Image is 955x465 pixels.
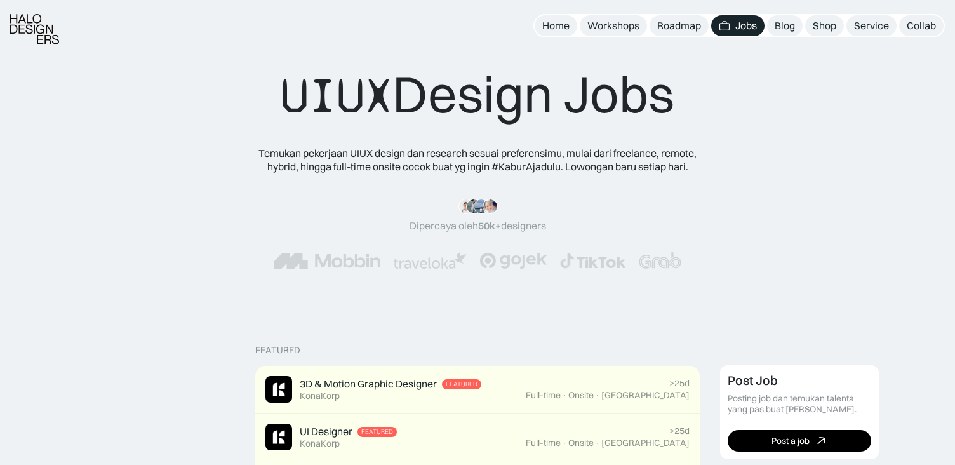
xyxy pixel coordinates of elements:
[669,426,690,436] div: >25d
[255,414,700,461] a: Job ImageUI DesignerFeaturedKonaKorp>25dFull-time·Onsite·[GEOGRAPHIC_DATA]
[846,15,897,36] a: Service
[568,438,594,448] div: Onsite
[526,390,561,401] div: Full-time
[535,15,577,36] a: Home
[899,15,944,36] a: Collab
[300,425,352,438] div: UI Designer
[813,19,836,32] div: Shop
[767,15,803,36] a: Blog
[728,393,871,415] div: Posting job dan temukan talenta yang pas buat [PERSON_NAME].
[300,391,340,401] div: KonaKorp
[568,390,594,401] div: Onsite
[711,15,765,36] a: Jobs
[281,64,674,126] div: Design Jobs
[281,65,392,126] span: UIUX
[255,345,300,356] div: Featured
[728,373,778,388] div: Post Job
[562,438,567,448] div: ·
[657,19,701,32] div: Roadmap
[478,219,501,232] span: 50k+
[595,390,600,401] div: ·
[265,376,292,403] img: Job Image
[805,15,844,36] a: Shop
[580,15,647,36] a: Workshops
[265,424,292,450] img: Job Image
[854,19,889,32] div: Service
[249,147,706,173] div: Temukan pekerjaan UIUX design dan research sesuai preferensimu, mulai dari freelance, remote, hyb...
[255,366,700,414] a: Job Image3D & Motion Graphic DesignerFeaturedKonaKorp>25dFull-time·Onsite·[GEOGRAPHIC_DATA]
[300,438,340,449] div: KonaKorp
[542,19,570,32] div: Home
[595,438,600,448] div: ·
[601,390,690,401] div: [GEOGRAPHIC_DATA]
[907,19,936,32] div: Collab
[669,378,690,389] div: >25d
[526,438,561,448] div: Full-time
[771,436,810,447] div: Post a job
[446,381,477,388] div: Featured
[587,19,639,32] div: Workshops
[361,428,393,436] div: Featured
[775,19,795,32] div: Blog
[601,438,690,448] div: [GEOGRAPHIC_DATA]
[300,377,437,391] div: 3D & Motion Graphic Designer
[735,19,757,32] div: Jobs
[728,430,871,452] a: Post a job
[650,15,709,36] a: Roadmap
[562,390,567,401] div: ·
[410,219,546,232] div: Dipercaya oleh designers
